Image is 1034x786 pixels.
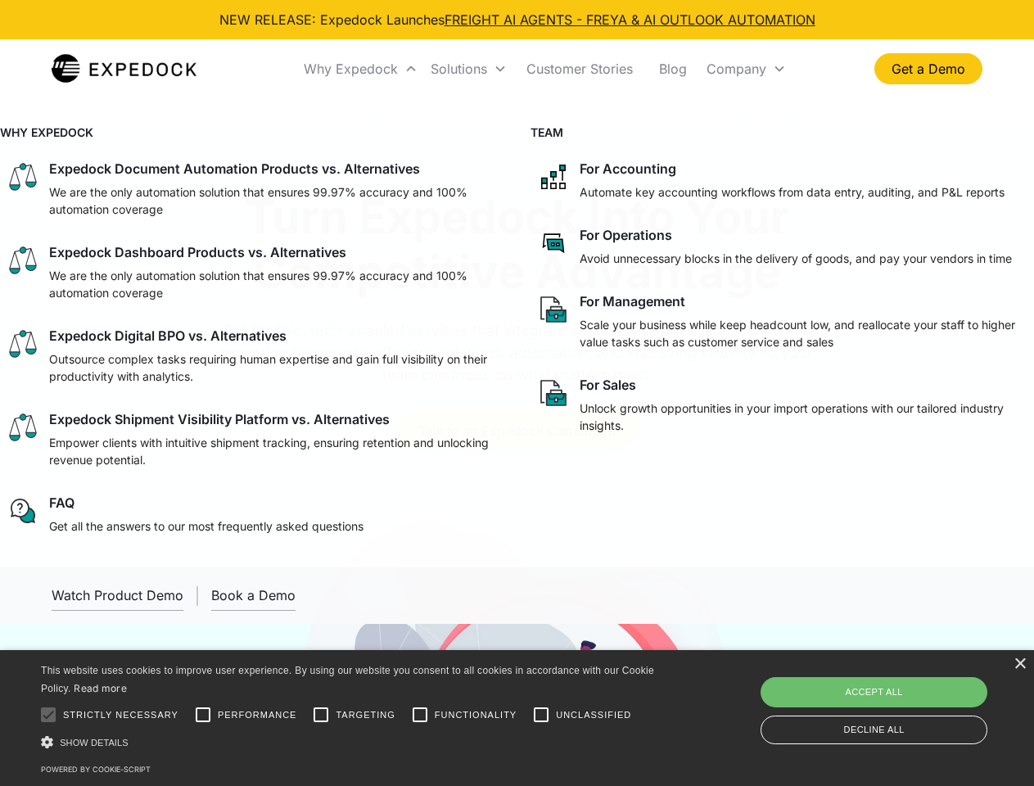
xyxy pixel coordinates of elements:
img: paper and bag icon [537,377,570,409]
div: Solutions [431,61,487,77]
div: For Operations [580,227,672,243]
a: FREIGHT AI AGENTS - FREYA & AI OUTLOOK AUTOMATION [445,11,815,28]
p: Outsource complex tasks requiring human expertise and gain full visibility on their productivity ... [49,350,498,385]
div: Expedock Dashboard Products vs. Alternatives [49,244,346,260]
div: Why Expedock [297,41,424,97]
img: scale icon [7,411,39,444]
a: Powered by cookie-script [41,765,151,774]
p: Avoid unnecessary blocks in the delivery of goods, and pay your vendors in time [580,250,1012,267]
img: Expedock Logo [52,52,196,85]
img: rectangular chat bubble icon [537,227,570,260]
a: Customer Stories [513,41,646,97]
span: This website uses cookies to improve user experience. By using our website you consent to all coo... [41,665,654,695]
span: Strictly necessary [63,708,178,722]
span: Unclassified [556,708,631,722]
img: network like icon [537,160,570,193]
span: Show details [60,738,129,748]
a: Blog [646,41,700,97]
img: scale icon [7,244,39,277]
div: For Management [580,293,685,309]
div: Expedock Document Automation Products vs. Alternatives [49,160,420,177]
p: We are the only automation solution that ensures 99.97% accuracy and 100% automation coverage [49,267,498,301]
div: Company [707,61,766,77]
div: Solutions [424,41,513,97]
div: FAQ [49,495,75,511]
a: open lightbox [52,580,183,611]
span: Performance [218,708,297,722]
div: Expedock Digital BPO vs. Alternatives [49,327,287,344]
a: home [52,52,196,85]
p: We are the only automation solution that ensures 99.97% accuracy and 100% automation coverage [49,183,498,218]
a: Book a Demo [211,580,296,611]
p: Unlock growth opportunities in your import operations with our tailored industry insights. [580,400,1028,434]
iframe: Chat Widget [761,609,1034,786]
img: scale icon [7,327,39,360]
a: Read more [74,682,127,694]
p: Empower clients with intuitive shipment tracking, ensuring retention and unlocking revenue potent... [49,434,498,468]
div: For Accounting [580,160,676,177]
img: paper and bag icon [537,293,570,326]
div: For Sales [580,377,636,393]
div: Company [700,41,792,97]
img: regular chat bubble icon [7,495,39,527]
div: Watch Product Demo [52,587,183,603]
p: Get all the answers to our most frequently asked questions [49,517,363,535]
p: Scale your business while keep headcount low, and reallocate your staff to higher value tasks suc... [580,316,1028,350]
p: Automate key accounting workflows from data entry, auditing, and P&L reports [580,183,1005,201]
div: Book a Demo [211,587,296,603]
img: scale icon [7,160,39,193]
div: Why Expedock [304,61,398,77]
span: Targeting [336,708,395,722]
span: Functionality [435,708,517,722]
a: Get a Demo [874,53,982,84]
div: Show details [41,734,660,751]
div: Expedock Shipment Visibility Platform vs. Alternatives [49,411,390,427]
div: NEW RELEASE: Expedock Launches [219,10,815,29]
